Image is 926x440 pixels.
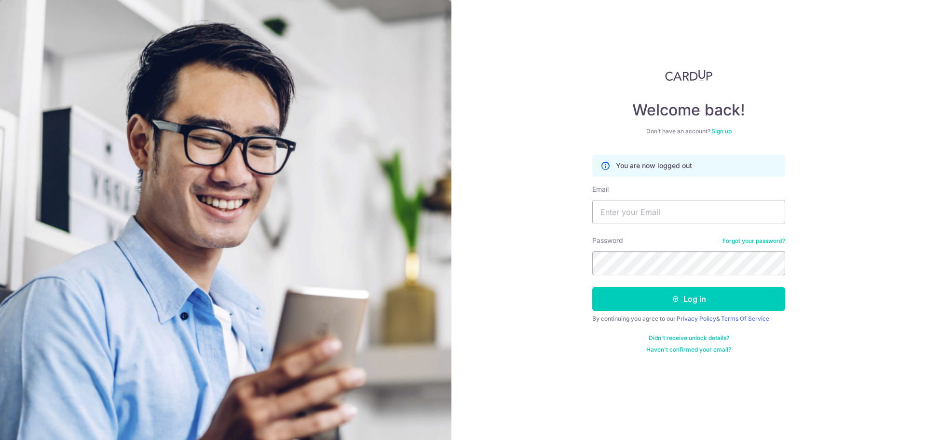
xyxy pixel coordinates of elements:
[592,128,785,135] div: Don’t have an account?
[721,315,769,322] a: Terms Of Service
[616,161,692,170] p: You are now logged out
[665,70,712,81] img: CardUp Logo
[592,185,609,194] label: Email
[592,200,785,224] input: Enter your Email
[722,237,785,245] a: Forgot your password?
[649,334,729,342] a: Didn't receive unlock details?
[592,287,785,311] button: Log in
[677,315,716,322] a: Privacy Policy
[592,236,623,245] label: Password
[592,315,785,323] div: By continuing you agree to our &
[592,100,785,120] h4: Welcome back!
[711,128,732,135] a: Sign up
[646,346,731,354] a: Haven't confirmed your email?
